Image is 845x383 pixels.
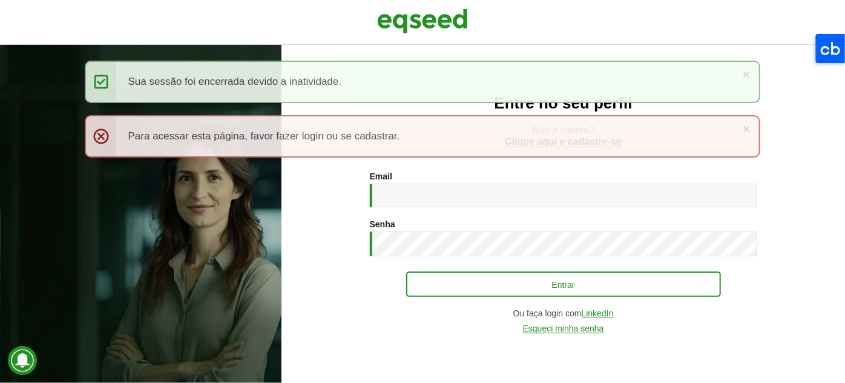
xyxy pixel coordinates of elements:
div: Sua sessão foi encerrada devido a inatividade. [85,61,761,103]
label: Senha [370,220,395,228]
a: × [743,68,750,81]
div: Ou faça login com [370,309,757,318]
a: LinkedIn [582,309,614,318]
button: Entrar [406,271,721,297]
a: Esqueci minha senha [523,324,604,333]
label: Email [370,172,392,181]
div: Para acessar esta página, favor fazer login ou se cadastrar. [85,115,761,158]
a: × [743,122,750,135]
img: EqSeed Logo [377,6,468,36]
